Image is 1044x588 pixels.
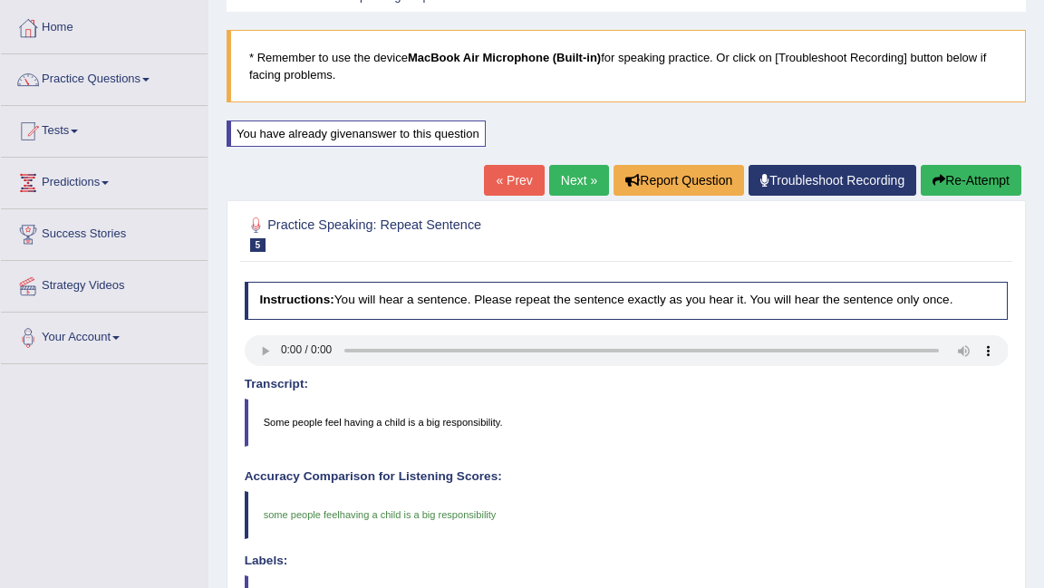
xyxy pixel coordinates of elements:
h2: Practice Speaking: Repeat Sentence [245,214,718,252]
a: Success Stories [1,209,208,255]
button: Report Question [614,165,744,196]
blockquote: * Remember to use the device for speaking practice. Or click on [Troubleshoot Recording] button b... [227,30,1026,102]
a: Predictions [1,158,208,203]
a: Strategy Videos [1,261,208,306]
button: Re-Attempt [921,165,1021,196]
span: having a child is a big responsibility [340,509,497,520]
a: Your Account [1,313,208,358]
h4: Accuracy Comparison for Listening Scores: [245,470,1009,484]
div: You have already given answer to this question [227,120,486,147]
a: Home [1,3,208,48]
span: 5 [250,238,266,252]
span: some people feel [264,509,340,520]
a: « Prev [484,165,544,196]
a: Tests [1,106,208,151]
a: Troubleshoot Recording [749,165,916,196]
h4: You will hear a sentence. Please repeat the sentence exactly as you hear it. You will hear the se... [245,282,1009,320]
b: Instructions: [259,293,333,306]
h4: Labels: [245,554,1009,568]
a: Next » [549,165,609,196]
h4: Transcript: [245,378,1009,391]
b: MacBook Air Microphone (Built-in) [408,51,601,64]
blockquote: Some people feel having a child is a big responsibility. [245,399,1009,446]
a: Practice Questions [1,54,208,100]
